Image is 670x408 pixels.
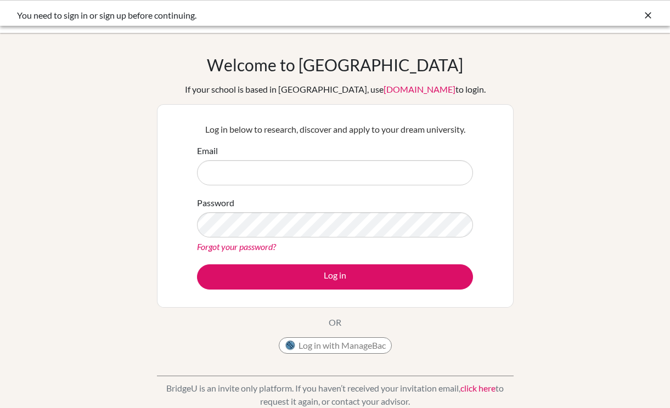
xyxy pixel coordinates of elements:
div: You need to sign in or sign up before continuing. [17,9,489,22]
a: Forgot your password? [197,241,276,252]
h1: Welcome to [GEOGRAPHIC_DATA] [207,55,463,75]
p: Log in below to research, discover and apply to your dream university. [197,123,473,136]
button: Log in with ManageBac [279,337,392,354]
button: Log in [197,264,473,290]
p: OR [329,316,341,329]
label: Password [197,196,234,209]
label: Email [197,144,218,157]
p: BridgeU is an invite only platform. If you haven’t received your invitation email, to request it ... [157,382,514,408]
a: [DOMAIN_NAME] [384,84,455,94]
div: If your school is based in [GEOGRAPHIC_DATA], use to login. [185,83,486,96]
a: click here [460,383,496,393]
